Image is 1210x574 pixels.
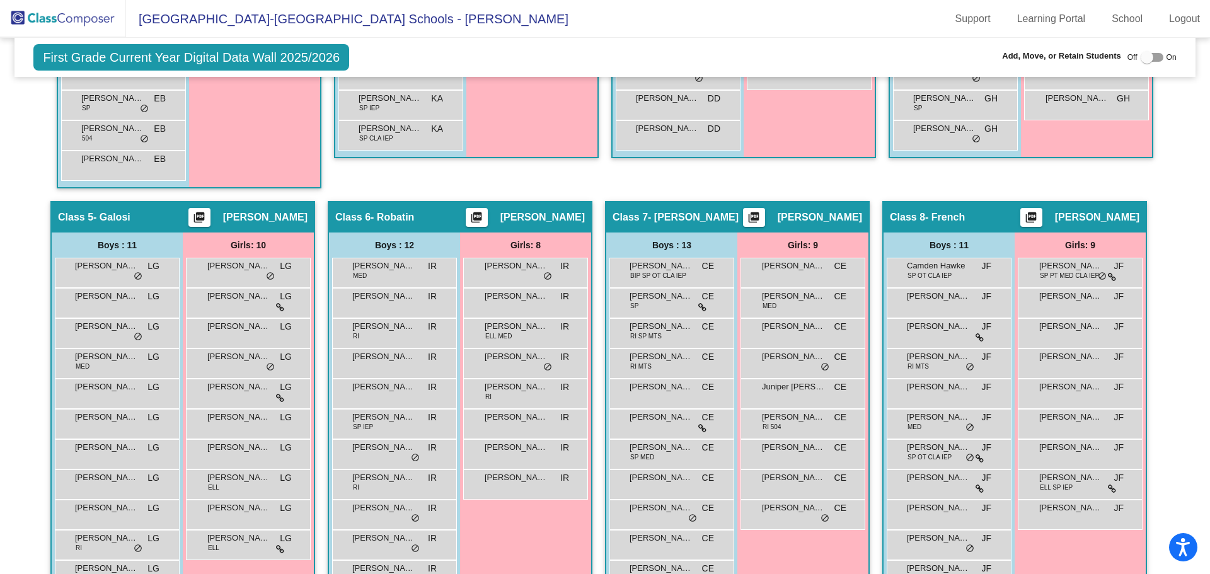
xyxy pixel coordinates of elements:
span: [PERSON_NAME] [223,211,308,224]
span: EB [154,92,166,105]
span: LG [280,471,292,485]
span: Off [1127,52,1138,63]
span: RI [353,331,359,341]
span: CE [834,290,846,303]
span: IR [560,260,569,273]
span: [PERSON_NAME] [359,122,422,135]
span: [PERSON_NAME] [1039,411,1102,423]
span: [PERSON_NAME] [207,532,270,544]
span: [PERSON_NAME] [485,441,548,454]
span: JF [981,471,991,485]
span: [PERSON_NAME] [75,502,138,514]
span: GH [984,122,998,135]
span: do_not_disturb_alt [140,104,149,114]
span: [PERSON_NAME] [1039,260,1102,272]
span: [PERSON_NAME] [1039,350,1102,363]
span: [PERSON_NAME] [1039,381,1102,393]
span: [PERSON_NAME] [485,411,548,423]
div: Boys : 12 [329,232,460,258]
span: JF [981,502,991,515]
span: [PERSON_NAME] [1039,502,1102,514]
span: CE [834,502,846,515]
span: LG [147,532,159,545]
span: [PERSON_NAME] [485,320,548,333]
span: SP OT CLA IEP [907,452,952,462]
div: Boys : 11 [884,232,1015,258]
span: [PERSON_NAME] [907,441,970,454]
span: CE [702,471,714,485]
mat-icon: picture_as_pdf [192,211,207,229]
a: Logout [1159,9,1210,29]
span: [PERSON_NAME] [630,381,693,393]
div: Boys : 11 [52,232,183,258]
span: [PERSON_NAME] [907,502,970,514]
span: do_not_disturb_alt [965,423,974,433]
span: IR [428,290,437,303]
span: [PERSON_NAME] [75,381,138,393]
span: do_not_disturb_alt [972,74,981,84]
div: Girls: 9 [1015,232,1146,258]
span: CE [702,502,714,515]
span: KA [431,122,443,135]
span: do_not_disturb_alt [821,362,829,372]
span: Class 8 [890,211,925,224]
span: SP IEP [353,422,373,432]
span: [PERSON_NAME] [352,532,415,544]
span: EB [154,152,166,166]
span: On [1167,52,1177,63]
span: SP PT MED CLA IEP [1040,271,1099,280]
span: [PERSON_NAME] [907,381,970,393]
span: JF [1114,260,1124,273]
span: LG [147,320,159,333]
span: do_not_disturb_alt [543,362,552,372]
button: Print Students Details [466,208,488,227]
span: JF [1114,411,1124,424]
span: [PERSON_NAME] [630,532,693,544]
span: MED [907,422,921,432]
span: IR [428,502,437,515]
span: CE [834,441,846,454]
span: IR [560,290,569,303]
span: [PERSON_NAME] [359,92,422,105]
span: LG [280,320,292,333]
button: Print Students Details [743,208,765,227]
span: [PERSON_NAME] [75,320,138,333]
span: [PERSON_NAME] [352,441,415,454]
span: RI MTS [907,362,929,371]
button: Print Students Details [188,208,210,227]
span: RI [353,483,359,492]
span: MED [353,271,367,280]
span: LG [147,381,159,394]
div: Girls: 9 [737,232,868,258]
span: [PERSON_NAME] [762,350,825,363]
span: [PERSON_NAME] [485,471,548,484]
span: [PERSON_NAME] [630,471,693,484]
span: SP [914,103,922,113]
span: [PERSON_NAME] [352,411,415,423]
span: IR [560,350,569,364]
span: LG [147,411,159,424]
span: RI 504 [763,422,781,432]
span: [PERSON_NAME] [207,350,270,363]
span: ELL [208,543,219,553]
span: [PERSON_NAME] [485,260,548,272]
span: do_not_disturb_alt [821,514,829,524]
span: [PERSON_NAME] [636,92,699,105]
span: [PERSON_NAME] [352,381,415,393]
span: LG [147,441,159,454]
span: LG [280,411,292,424]
span: [PERSON_NAME] [1055,211,1139,224]
span: [PERSON_NAME] [81,122,144,135]
span: [PERSON_NAME] [630,260,693,272]
span: IR [428,350,437,364]
span: CE [834,411,846,424]
span: JF [1114,350,1124,364]
a: School [1102,9,1153,29]
span: CE [834,381,846,394]
span: [PERSON_NAME] [352,502,415,514]
span: - [PERSON_NAME] [648,211,739,224]
span: do_not_disturb_alt [134,272,142,282]
span: [PERSON_NAME] [907,350,970,363]
span: IR [560,381,569,394]
span: Class 5 [58,211,93,224]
